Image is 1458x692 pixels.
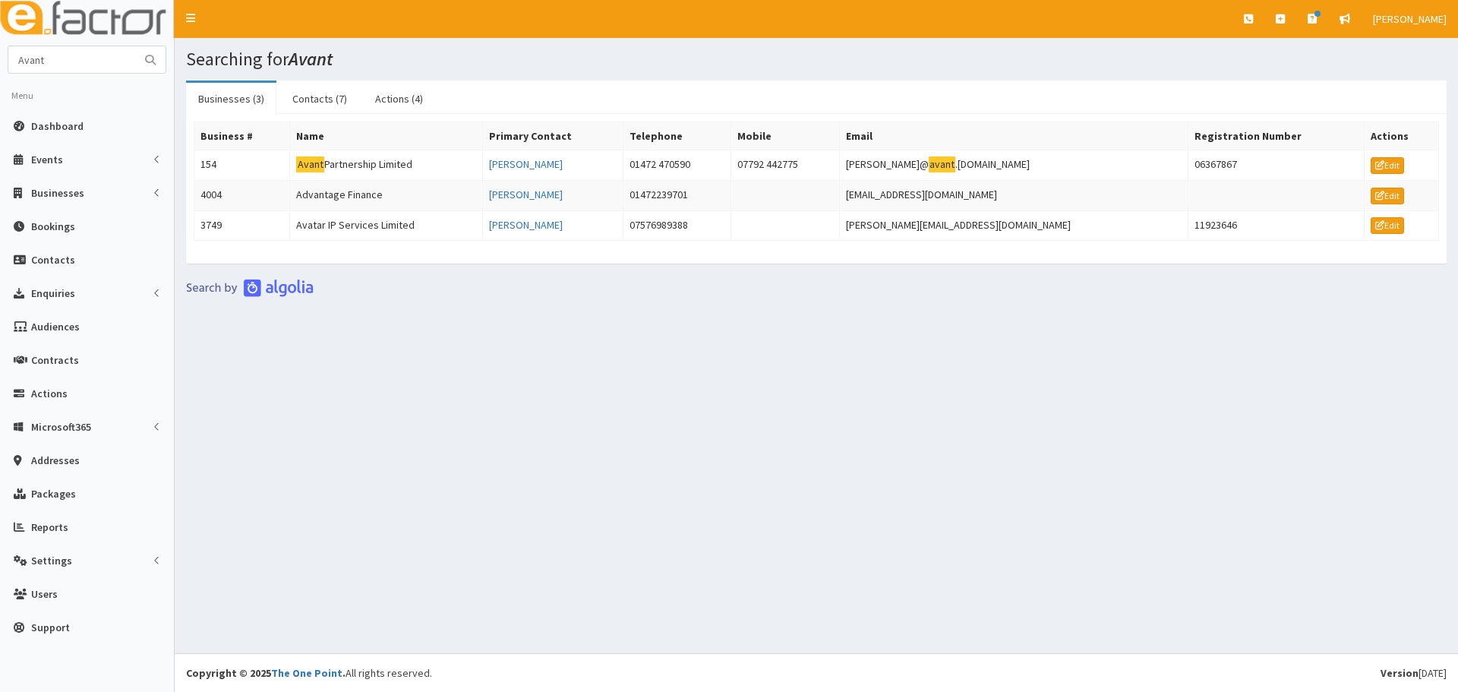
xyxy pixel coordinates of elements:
td: 4004 [194,180,290,210]
td: Avatar IP Services Limited [290,210,483,241]
span: Users [31,587,58,601]
th: Registration Number [1188,122,1364,150]
a: [PERSON_NAME] [489,188,563,201]
td: 154 [194,150,290,181]
span: Audiences [31,320,80,333]
div: [DATE] [1381,665,1447,681]
a: The One Point [271,666,342,680]
th: Primary Contact [483,122,623,150]
strong: Copyright © 2025 . [186,666,346,680]
span: Packages [31,487,76,501]
td: Partnership Limited [290,150,483,181]
a: Businesses (3) [186,83,276,115]
a: Contacts (7) [280,83,359,115]
td: Advantage Finance [290,180,483,210]
a: [PERSON_NAME] [489,157,563,171]
a: Edit [1371,188,1404,204]
td: 01472239701 [623,180,731,210]
i: Avant [289,47,333,71]
b: Version [1381,666,1419,680]
span: Settings [31,554,72,567]
td: 01472 470590 [623,150,731,181]
span: Actions [31,387,68,400]
td: 06367867 [1188,150,1364,181]
span: Addresses [31,453,80,467]
td: 3749 [194,210,290,241]
span: Dashboard [31,119,84,133]
footer: All rights reserved. [175,653,1458,692]
span: Events [31,153,63,166]
td: [PERSON_NAME][EMAIL_ADDRESS][DOMAIN_NAME] [839,210,1188,241]
th: Telephone [623,122,731,150]
span: [PERSON_NAME] [1373,12,1447,26]
td: 07792 442775 [731,150,839,181]
th: Mobile [731,122,839,150]
img: search-by-algolia-light-background.png [186,279,314,297]
span: Support [31,621,70,634]
th: Name [290,122,483,150]
span: Contacts [31,253,75,267]
span: Businesses [31,186,84,200]
mark: avant [929,156,956,172]
td: [EMAIL_ADDRESS][DOMAIN_NAME] [839,180,1188,210]
th: Email [839,122,1188,150]
span: Bookings [31,220,75,233]
h1: Searching for [186,49,1447,69]
span: Contracts [31,353,79,367]
span: Microsoft365 [31,420,91,434]
a: Actions (4) [363,83,435,115]
th: Business # [194,122,290,150]
th: Actions [1364,122,1438,150]
td: 07576989388 [623,210,731,241]
mark: Avant [296,156,324,172]
td: 11923646 [1188,210,1364,241]
td: [PERSON_NAME]@ .[DOMAIN_NAME] [839,150,1188,181]
a: Edit [1371,157,1404,174]
input: Search... [8,46,136,73]
span: Enquiries [31,286,75,300]
span: Reports [31,520,68,534]
a: [PERSON_NAME] [489,218,563,232]
a: Edit [1371,217,1404,234]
